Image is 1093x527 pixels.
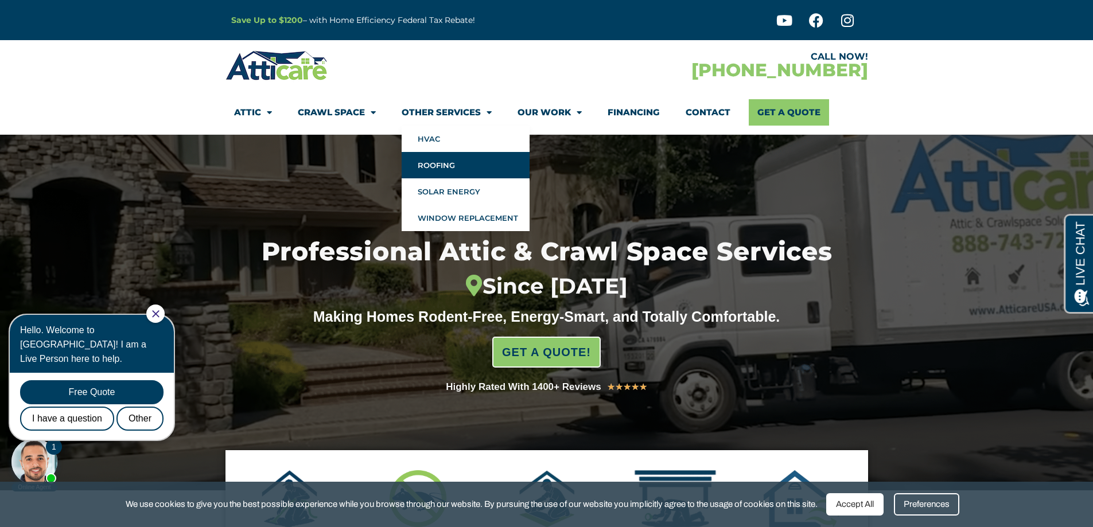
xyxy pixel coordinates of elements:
div: Making Homes Rodent-Free, Energy-Smart, and Totally Comfortable. [291,308,802,325]
i: ★ [615,380,623,395]
a: Save Up to $1200 [231,15,303,25]
p: – with Home Efficiency Federal Tax Rebate! [231,14,603,27]
a: Attic [234,99,272,126]
h1: Professional Attic & Crawl Space Services [203,239,890,299]
a: Our Work [518,99,582,126]
i: ★ [607,380,615,395]
div: Preferences [894,493,959,516]
a: HVAC [402,126,530,152]
div: CALL NOW! [547,52,868,61]
i: ★ [623,380,631,395]
a: Other Services [402,99,492,126]
span: Opens a chat window [28,9,92,24]
a: Contact [686,99,730,126]
a: Crawl Space [298,99,376,126]
a: Solar Energy [402,178,530,205]
iframe: Chat Invitation [6,303,189,493]
nav: Menu [234,99,859,126]
div: Accept All [826,493,884,516]
span: GET A QUOTE! [502,341,591,364]
i: ★ [639,380,647,395]
a: Get A Quote [749,99,829,126]
div: Highly Rated With 1400+ Reviews [446,379,601,395]
a: Roofing [402,152,530,178]
span: We use cookies to give you the best possible experience while you browse through our website. By ... [126,497,818,512]
i: ★ [631,380,639,395]
ul: Other Services [402,126,530,231]
a: Financing [608,99,660,126]
div: Since [DATE] [203,274,890,299]
a: GET A QUOTE! [492,337,601,368]
a: Window Replacement [402,205,530,231]
div: 5/5 [607,380,647,395]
